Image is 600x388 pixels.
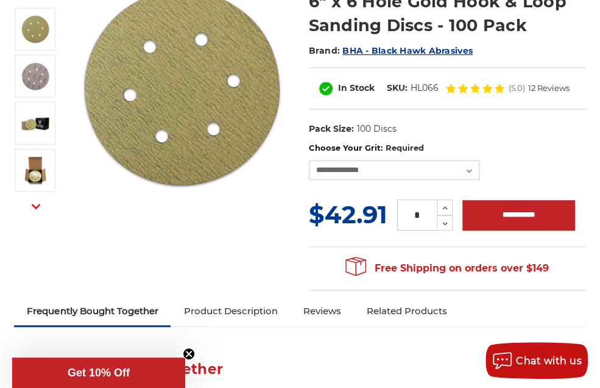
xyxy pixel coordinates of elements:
[20,155,51,185] img: 6 inch 6 hole hook and loop sanding disc
[20,14,51,45] img: 6 inch hook & loop disc 6 VAC Hole
[385,143,423,153] small: Required
[14,298,171,325] a: Frequently Bought Together
[516,355,582,367] span: Chat with us
[411,82,439,95] dd: HL066
[171,298,290,325] a: Product Description
[20,108,51,138] img: 6 in x 6 hole sanding disc pack
[68,367,130,379] span: Get 10% Off
[509,84,525,92] span: (5.0)
[387,82,408,95] dt: SKU:
[155,361,223,378] span: Together
[12,357,185,388] div: Get 10% OffClose teaser
[528,84,570,92] span: 12 Reviews
[356,123,396,135] dd: 100 Discs
[309,123,354,135] dt: Pack Size:
[309,45,341,56] span: Brand:
[353,298,459,325] a: Related Products
[20,61,51,92] img: velcro backed 6 hole sanding disc
[338,82,375,93] span: In Stock
[21,193,51,220] button: Next
[183,348,195,360] button: Close teaser
[290,298,353,325] a: Reviews
[309,199,387,229] span: $42.91
[309,142,586,154] label: Choose Your Grit:
[345,256,549,281] span: Free Shipping on orders over $149
[342,45,473,56] a: BHA - Black Hawk Abrasives
[485,342,588,379] button: Chat with us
